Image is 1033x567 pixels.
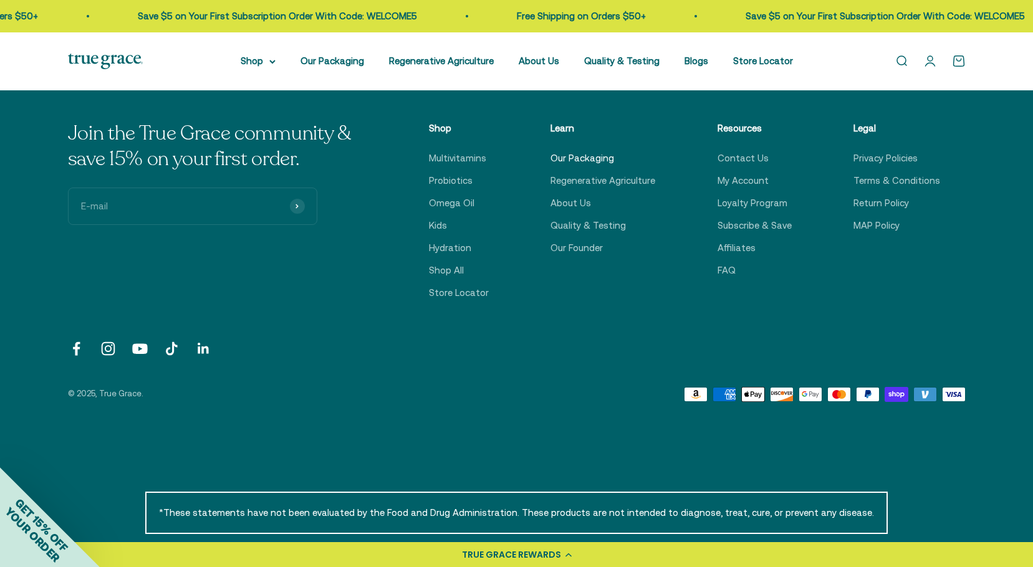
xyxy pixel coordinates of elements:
[721,9,1000,24] p: Save $5 on Your First Subscription Order With Code: WELCOME5
[429,241,471,255] a: Hydration
[389,55,494,66] a: Regenerative Agriculture
[718,263,736,278] a: FAQ
[241,54,276,69] summary: Shop
[718,241,756,255] a: Affiliates
[718,218,792,233] a: Subscribe & Save
[584,55,660,66] a: Quality & Testing
[550,151,614,166] a: Our Packaging
[733,55,793,66] a: Store Locator
[853,196,909,211] a: Return Policy
[145,492,888,534] p: *These statements have not been evaluated by the Food and Drug Administration. These products are...
[429,263,464,278] a: Shop All
[550,121,655,136] p: Learn
[163,340,180,357] a: Follow on TikTok
[718,151,769,166] a: Contact Us
[550,196,591,211] a: About Us
[685,55,708,66] a: Blogs
[5,18,195,114] iframe: profile
[718,173,769,188] a: My Account
[429,173,473,188] a: Probiotics
[132,340,148,357] a: Follow on YouTube
[550,241,603,255] a: Our Founder
[492,11,621,21] a: Free Shipping on Orders $50+
[550,218,626,233] a: Quality & Testing
[718,196,787,211] a: Loyalty Program
[550,173,655,188] a: Regenerative Agriculture
[68,121,367,173] p: Join the True Grace community & save 15% on your first order.
[429,121,489,136] p: Shop
[429,151,486,166] a: Multivitamins
[100,340,117,357] a: Follow on Instagram
[195,340,212,357] a: Follow on LinkedIn
[429,196,474,211] a: Omega Oil
[853,151,918,166] a: Privacy Policies
[68,340,85,357] a: Follow on Facebook
[853,173,940,188] a: Terms & Conditions
[519,55,559,66] a: About Us
[68,388,143,401] p: © 2025, True Grace.
[2,505,62,565] span: YOUR ORDER
[429,218,447,233] a: Kids
[113,9,392,24] p: Save $5 on Your First Subscription Order With Code: WELCOME5
[300,55,364,66] a: Our Packaging
[718,121,792,136] p: Resources
[853,218,900,233] a: MAP Policy
[12,496,70,554] span: GET 15% OFF
[429,285,489,300] a: Store Locator
[462,548,561,561] div: TRUE GRACE REWARDS
[853,121,940,136] p: Legal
